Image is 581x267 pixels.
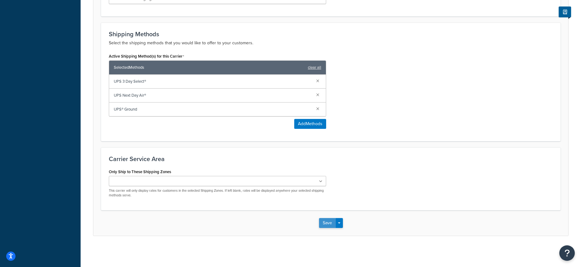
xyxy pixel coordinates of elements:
[559,7,571,17] button: Show Help Docs
[114,63,305,72] span: Selected Methods
[114,91,311,100] span: UPS Next Day Air®
[109,188,326,198] p: This carrier will only display rates for customers in the selected Shipping Zones. If left blank,...
[114,77,311,86] span: UPS 3 Day Select®
[319,218,336,228] button: Save
[109,169,171,174] label: Only Ship to These Shipping Zones
[109,31,553,37] h3: Shipping Methods
[109,39,553,47] p: Select the shipping methods that you would like to offer to your customers.
[114,105,311,114] span: UPS® Ground
[109,54,184,59] label: Active Shipping Method(s) for this Carrier
[308,63,321,72] a: clear all
[559,245,575,261] button: Open Resource Center
[294,119,326,129] button: AddMethods
[109,155,553,162] h3: Carrier Service Area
